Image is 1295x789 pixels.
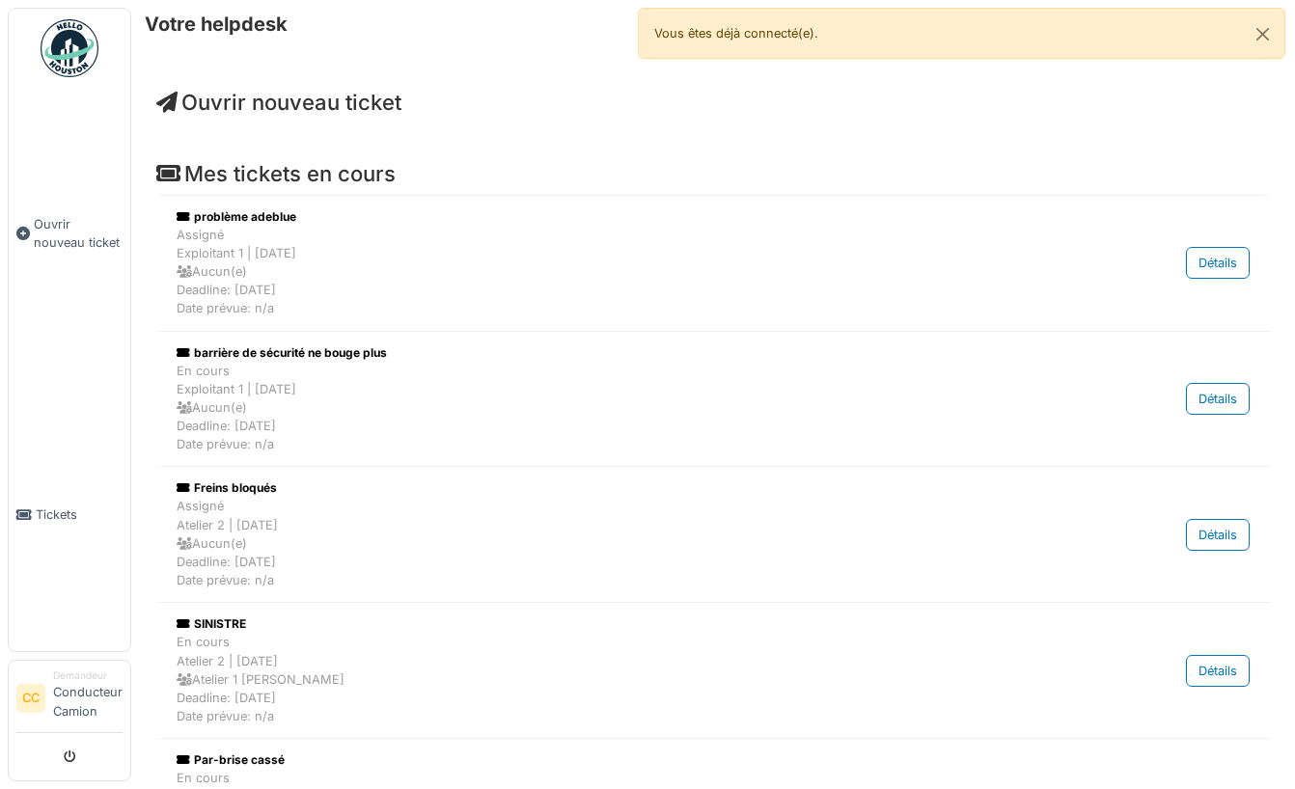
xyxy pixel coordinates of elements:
[1186,655,1250,687] div: Détails
[177,362,1068,454] div: En cours Exploitant 1 | [DATE] Aucun(e) Deadline: [DATE] Date prévue: n/a
[177,633,1068,725] div: En cours Atelier 2 | [DATE] Atelier 1 [PERSON_NAME] Deadline: [DATE] Date prévue: n/a
[156,90,401,115] a: Ouvrir nouveau ticket
[177,479,1068,497] div: Freins bloqués
[177,226,1068,318] div: Assigné Exploitant 1 | [DATE] Aucun(e) Deadline: [DATE] Date prévue: n/a
[1186,247,1250,279] div: Détails
[1186,519,1250,551] div: Détails
[9,88,130,379] a: Ouvrir nouveau ticket
[145,13,288,36] h6: Votre helpdesk
[177,497,1068,589] div: Assigné Atelier 2 | [DATE] Aucun(e) Deadline: [DATE] Date prévue: n/a
[53,668,123,728] li: Conducteur Camion
[9,379,130,651] a: Tickets
[177,751,1068,769] div: Par-brise cassé
[1241,9,1284,60] button: Close
[172,475,1254,594] a: Freins bloqués AssignéAtelier 2 | [DATE] Aucun(e)Deadline: [DATE]Date prévue: n/a Détails
[53,668,123,683] div: Demandeur
[34,215,123,252] span: Ouvrir nouveau ticket
[16,668,123,733] a: CC DemandeurConducteur Camion
[16,684,45,713] li: CC
[177,615,1068,633] div: SINISTRE
[177,344,1068,362] div: barrière de sécurité ne bouge plus
[41,19,98,77] img: Badge_color-CXgf-gQk.svg
[156,161,1270,186] h4: Mes tickets en cours
[172,611,1254,730] a: SINISTRE En coursAtelier 2 | [DATE] Atelier 1 [PERSON_NAME]Deadline: [DATE]Date prévue: n/a Détails
[177,208,1068,226] div: problème adeblue
[36,505,123,524] span: Tickets
[638,8,1285,59] div: Vous êtes déjà connecté(e).
[172,204,1254,323] a: problème adeblue AssignéExploitant 1 | [DATE] Aucun(e)Deadline: [DATE]Date prévue: n/a Détails
[172,340,1254,459] a: barrière de sécurité ne bouge plus En coursExploitant 1 | [DATE] Aucun(e)Deadline: [DATE]Date pré...
[1186,383,1250,415] div: Détails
